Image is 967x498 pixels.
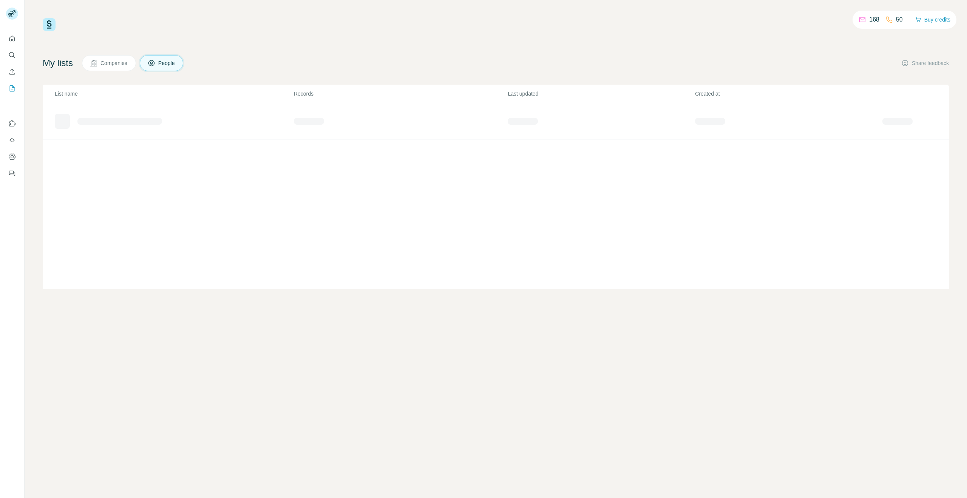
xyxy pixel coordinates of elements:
[695,90,882,97] p: Created at
[43,57,73,69] h4: My lists
[6,32,18,45] button: Quick start
[6,167,18,180] button: Feedback
[55,90,293,97] p: List name
[6,65,18,79] button: Enrich CSV
[43,18,56,31] img: Surfe Logo
[294,90,507,97] p: Records
[6,82,18,95] button: My lists
[915,14,950,25] button: Buy credits
[100,59,128,67] span: Companies
[158,59,176,67] span: People
[6,48,18,62] button: Search
[901,59,949,67] button: Share feedback
[896,15,903,24] p: 50
[6,117,18,130] button: Use Surfe on LinkedIn
[869,15,879,24] p: 168
[508,90,694,97] p: Last updated
[6,150,18,164] button: Dashboard
[6,133,18,147] button: Use Surfe API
